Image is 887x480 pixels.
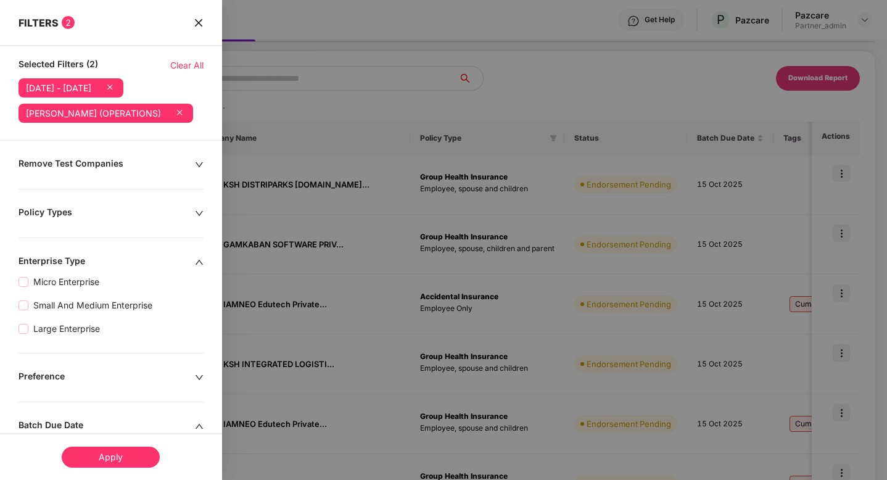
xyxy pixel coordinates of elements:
span: down [195,373,204,382]
span: Small And Medium Enterprise [28,299,157,312]
div: Enterprise Type [19,255,195,269]
span: up [195,258,204,267]
div: Remove Test Companies [19,158,195,172]
span: Micro Enterprise [28,275,104,289]
div: Batch Due Date [19,420,195,433]
div: Apply [62,447,160,468]
div: Preference [19,371,195,384]
div: [PERSON_NAME] (OPERATIONS) [26,109,161,118]
span: FILTERS [19,17,59,29]
span: down [195,160,204,169]
span: 2 [62,16,75,29]
div: [DATE] - [DATE] [26,83,91,93]
span: Clear All [170,59,204,72]
span: close [194,16,204,29]
span: Selected Filters (2) [19,59,98,72]
span: Large Enterprise [28,322,105,336]
span: up [195,422,204,431]
span: down [195,209,204,218]
div: Policy Types [19,207,195,220]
